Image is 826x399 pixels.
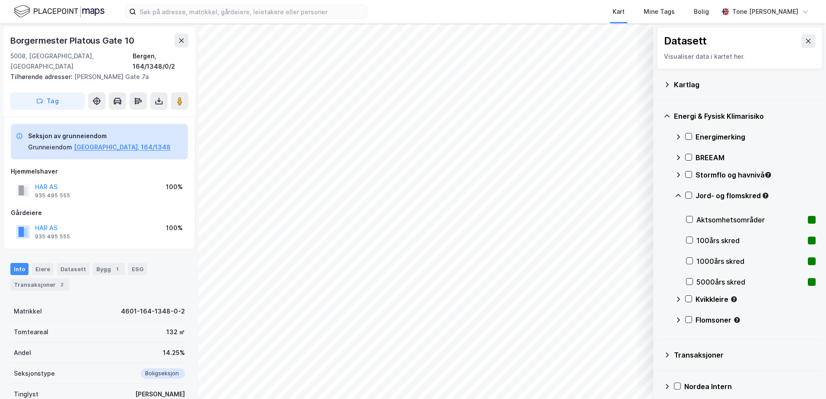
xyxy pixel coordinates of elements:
[113,265,121,273] div: 1
[14,327,48,337] div: Tomteareal
[664,51,815,62] div: Visualiser data i kartet her.
[694,6,709,17] div: Bolig
[28,142,72,152] div: Grunneiendom
[730,295,738,303] div: Tooltip anchor
[166,327,185,337] div: 132 ㎡
[762,192,769,199] div: Tooltip anchor
[783,358,826,399] iframe: Chat Widget
[163,348,185,358] div: 14.25%
[32,263,54,275] div: Eiere
[696,277,804,287] div: 5000års skred
[166,182,183,192] div: 100%
[74,142,171,152] button: [GEOGRAPHIC_DATA], 164/1348
[10,72,181,82] div: [PERSON_NAME] Gate 7a
[35,233,70,240] div: 935 495 555
[10,263,29,275] div: Info
[35,192,70,199] div: 935 495 555
[128,263,147,275] div: ESG
[133,51,188,72] div: Bergen, 164/1348/0/2
[10,279,70,291] div: Transaksjoner
[674,350,816,360] div: Transaksjoner
[674,79,816,90] div: Kartlag
[613,6,625,17] div: Kart
[696,170,816,180] div: Stormflo og havnivå
[14,306,42,317] div: Matrikkel
[136,5,367,18] input: Søk på adresse, matrikkel, gårdeiere, leietakere eller personer
[11,166,188,177] div: Hjemmelshaver
[10,73,74,80] span: Tilhørende adresser:
[14,368,55,379] div: Seksjonstype
[696,294,816,304] div: Kvikkleire
[14,4,105,19] img: logo.f888ab2527a4732fd821a326f86c7f29.svg
[121,306,185,317] div: 4601-164-1348-0-2
[664,34,707,48] div: Datasett
[10,34,136,47] div: Borgermester Platous Gate 10
[696,215,804,225] div: Aktsomhetsområder
[764,171,772,179] div: Tooltip anchor
[733,316,741,324] div: Tooltip anchor
[14,348,31,358] div: Andel
[732,6,798,17] div: Tone [PERSON_NAME]
[28,131,171,141] div: Seksjon av grunneiendom
[696,315,816,325] div: Flomsoner
[644,6,675,17] div: Mine Tags
[696,152,816,163] div: BREEAM
[57,263,89,275] div: Datasett
[684,381,816,392] div: Nordea Intern
[10,51,133,72] div: 5008, [GEOGRAPHIC_DATA], [GEOGRAPHIC_DATA]
[674,111,816,121] div: Energi & Fysisk Klimarisiko
[10,92,85,110] button: Tag
[696,190,816,201] div: Jord- og flomskred
[166,223,183,233] div: 100%
[696,235,804,246] div: 100års skred
[696,132,816,142] div: Energimerking
[93,263,125,275] div: Bygg
[57,280,66,289] div: 2
[11,208,188,218] div: Gårdeiere
[696,256,804,266] div: 1000års skred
